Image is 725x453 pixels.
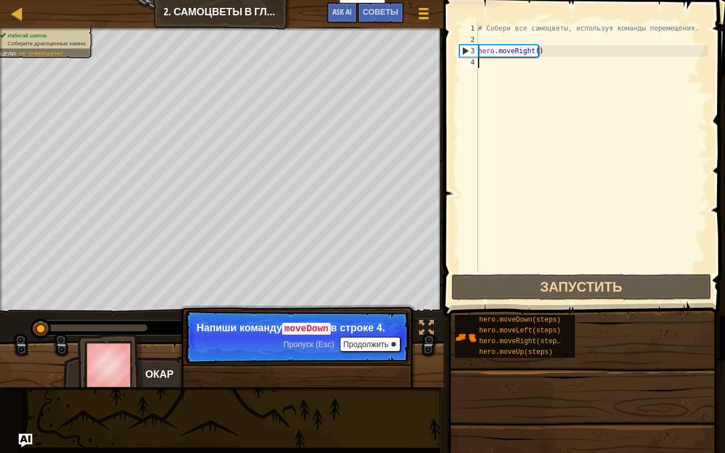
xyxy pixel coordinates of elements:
[19,50,63,57] span: Не завершено
[19,434,32,447] button: Ask AI
[459,34,478,45] div: 2
[7,32,48,39] span: Избегай шипов.
[459,57,478,68] div: 4
[15,50,18,57] span: :
[415,318,438,341] button: Переключить полноэкранный режим
[327,2,357,23] button: Ask AI
[479,316,561,324] span: hero.moveDown(steps)
[455,327,476,348] img: portrait.png
[145,367,369,382] div: Окар
[340,337,400,352] button: Продолжить
[78,334,143,396] img: thang_avatar_frame.png
[479,327,561,335] span: hero.moveLeft(steps)
[363,6,398,17] span: Советы
[479,348,553,356] span: hero.moveUp(steps)
[283,340,334,349] span: Пропуск (Esc)
[451,274,711,300] button: Запустить
[282,323,331,335] code: moveDown
[459,23,478,34] div: 1
[479,337,565,345] span: hero.moveRight(steps)
[410,2,438,29] button: Показать меню игры
[197,322,398,335] p: Напиши команду в строке 4.
[7,40,87,46] span: Соберите драгоценные камни.
[332,6,352,17] span: Ask AI
[460,45,478,57] div: 3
